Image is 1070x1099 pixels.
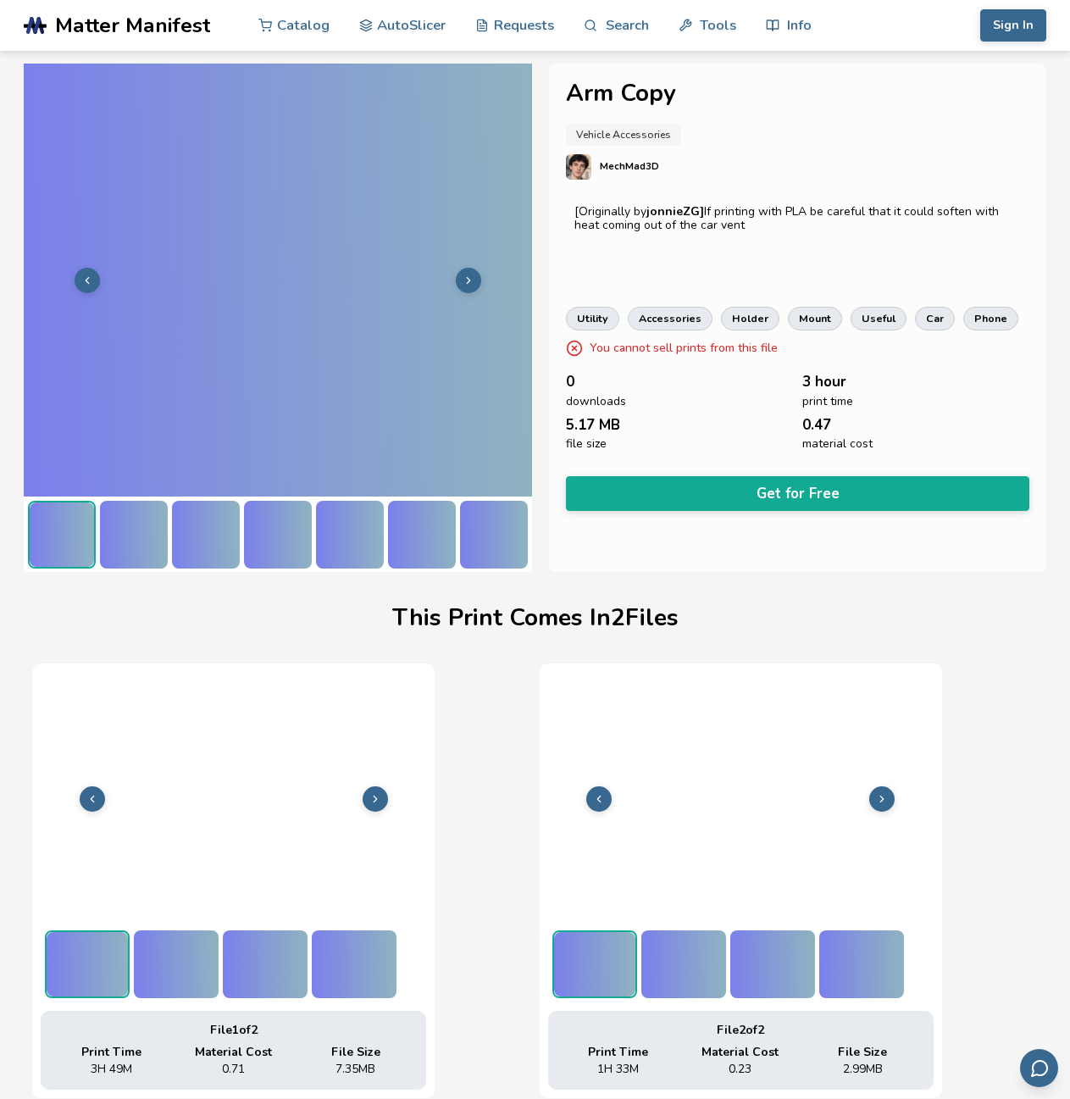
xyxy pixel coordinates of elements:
span: 1H 33M [597,1063,639,1076]
strong: jonnieZG] [646,203,704,219]
a: mount [788,307,842,330]
span: Material Cost [701,1046,779,1059]
h1: This Print Comes In 2 File s [392,605,679,631]
a: phone [963,307,1018,330]
span: file size [566,437,607,451]
a: useful [851,307,906,330]
p: You cannot sell prints from this file [590,339,778,357]
span: 0 [566,374,574,390]
span: 2.99 MB [843,1063,883,1076]
a: Vehicle Accessories [566,124,681,146]
a: MechMad3D's profileMechMad3D [566,154,1029,197]
img: MechMad3D's profile [566,154,591,180]
button: Get for Free [566,476,1029,511]
span: Matter Manifest [55,14,210,37]
span: 0.71 [222,1063,245,1076]
span: 3H 49M [91,1063,132,1076]
span: 7.35 MB [335,1063,375,1076]
button: Send feedback via email [1020,1049,1058,1087]
span: File Size [838,1046,887,1059]
h1: Arm Copy [566,80,1029,107]
span: 0.23 [729,1063,751,1076]
button: Sign In [980,9,1046,42]
p: MechMad3D [600,158,659,175]
a: accessories [628,307,712,330]
span: Material Cost [195,1046,272,1059]
span: File Size [331,1046,380,1059]
span: Print Time [81,1046,141,1059]
span: print time [802,395,853,408]
a: car [915,307,955,330]
span: 5.17 MB [566,417,620,433]
span: material cost [802,437,873,451]
div: File 1 of 2 [53,1024,413,1037]
a: holder [721,307,779,330]
p: [Originally by If printing with PLA be careful that it could soften with heat coming out of the c... [574,205,1021,232]
div: File 2 of 2 [561,1024,921,1037]
span: 3 hour [802,374,846,390]
a: utility [566,307,619,330]
span: downloads [566,395,626,408]
span: 0.47 [802,417,831,433]
span: Print Time [588,1046,648,1059]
